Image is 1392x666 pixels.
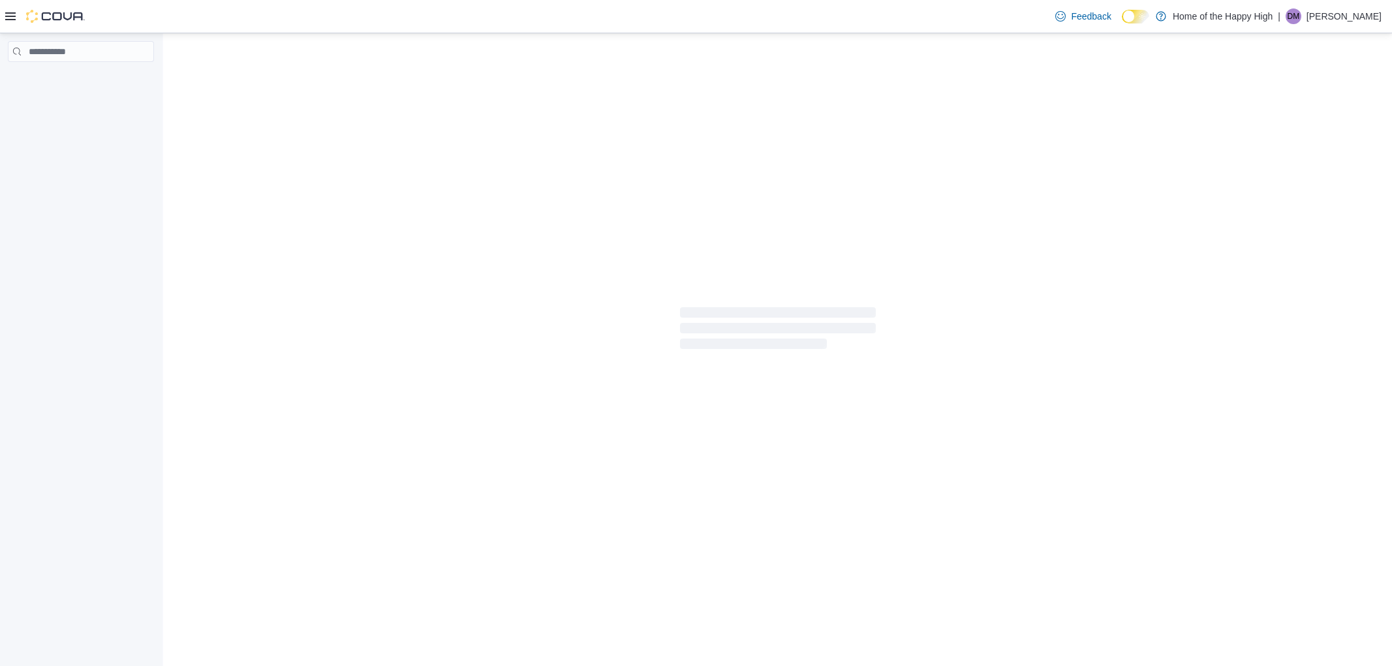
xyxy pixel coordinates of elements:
[1122,10,1149,23] input: Dark Mode
[1286,8,1301,24] div: Davide Medina
[26,10,85,23] img: Cova
[1173,8,1273,24] p: Home of the Happy High
[1071,10,1111,23] span: Feedback
[1307,8,1382,24] p: [PERSON_NAME]
[1288,8,1300,24] span: DM
[680,310,876,352] span: Loading
[1278,8,1280,24] p: |
[1050,3,1116,29] a: Feedback
[8,65,154,96] nav: Complex example
[1122,23,1122,24] span: Dark Mode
